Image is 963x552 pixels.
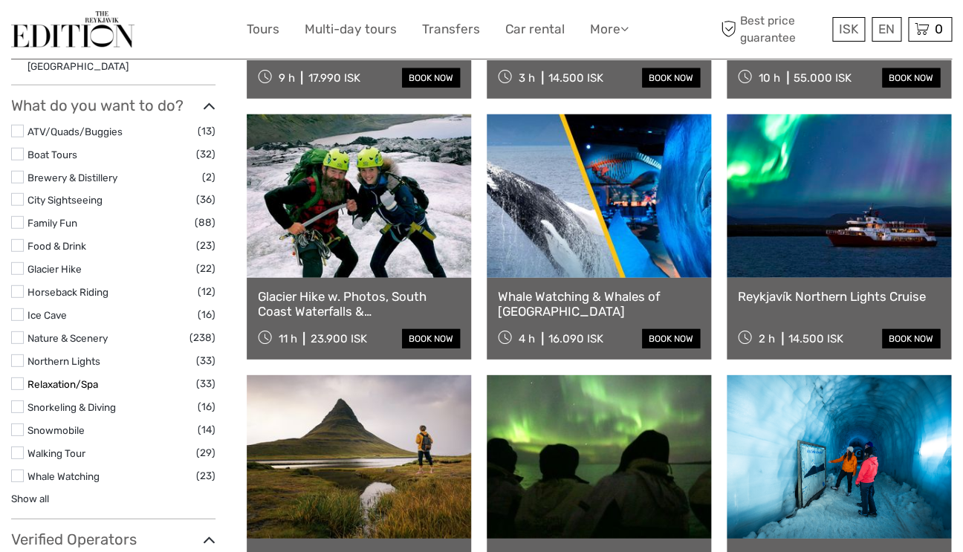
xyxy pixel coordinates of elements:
[788,332,843,345] div: 14.500 ISK
[27,172,117,184] a: Brewery & Distillery
[11,493,49,504] a: Show all
[305,19,397,40] a: Multi-day tours
[27,240,86,252] a: Food & Drink
[195,214,215,231] span: (88)
[278,332,296,345] span: 11 h
[310,332,366,345] div: 23.900 ISK
[198,306,215,323] span: (16)
[759,332,775,345] span: 2 h
[422,19,480,40] a: Transfers
[498,289,700,319] a: Whale Watching & Whales of [GEOGRAPHIC_DATA]
[505,19,565,40] a: Car rental
[196,375,215,392] span: (33)
[27,378,98,390] a: Relaxation/Spa
[27,194,103,206] a: City Sightseeing
[519,71,535,85] span: 3 h
[882,329,940,348] a: book now
[839,22,858,36] span: ISK
[794,71,852,85] div: 55.000 ISK
[717,13,829,45] span: Best price guarantee
[202,169,215,186] span: (2)
[402,68,460,88] a: book now
[27,126,123,137] a: ATV/Quads/Buggies
[198,123,215,140] span: (13)
[27,263,82,275] a: Glacier Hike
[198,421,215,438] span: (14)
[308,71,360,85] div: 17.990 ISK
[27,424,85,436] a: Snowmobile
[189,329,215,346] span: (238)
[738,289,940,304] a: Reykjavík Northern Lights Cruise
[27,401,116,413] a: Snorkeling & Diving
[642,329,700,348] a: book now
[196,444,215,461] span: (29)
[247,19,279,40] a: Tours
[198,283,215,300] span: (12)
[27,355,100,367] a: Northern Lights
[198,398,215,415] span: (16)
[196,237,215,254] span: (23)
[11,530,215,548] h3: Verified Operators
[196,191,215,208] span: (36)
[548,71,603,85] div: 14.500 ISK
[196,467,215,484] span: (23)
[196,352,215,369] span: (33)
[872,17,901,42] div: EN
[548,332,603,345] div: 16.090 ISK
[27,332,108,344] a: Nature & Scenery
[590,19,629,40] a: More
[258,289,460,319] a: Glacier Hike w. Photos, South Coast Waterfalls & [GEOGRAPHIC_DATA]
[402,329,460,348] a: book now
[27,286,108,298] a: Horseback Riding
[27,309,67,321] a: Ice Cave
[519,332,535,345] span: 4 h
[933,22,945,36] span: 0
[27,447,85,459] a: Walking Tour
[27,217,77,229] a: Family Fun
[196,260,215,277] span: (22)
[642,68,700,88] a: book now
[27,470,100,482] a: Whale Watching
[278,71,294,85] span: 9 h
[759,71,780,85] span: 10 h
[11,11,134,48] img: The Reykjavík Edition
[882,68,940,88] a: book now
[196,146,215,163] span: (32)
[11,97,215,114] h3: What do you want to do?
[21,26,168,38] p: We're away right now. Please check back later!
[171,23,189,41] button: Open LiveChat chat widget
[27,149,77,160] a: Boat Tours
